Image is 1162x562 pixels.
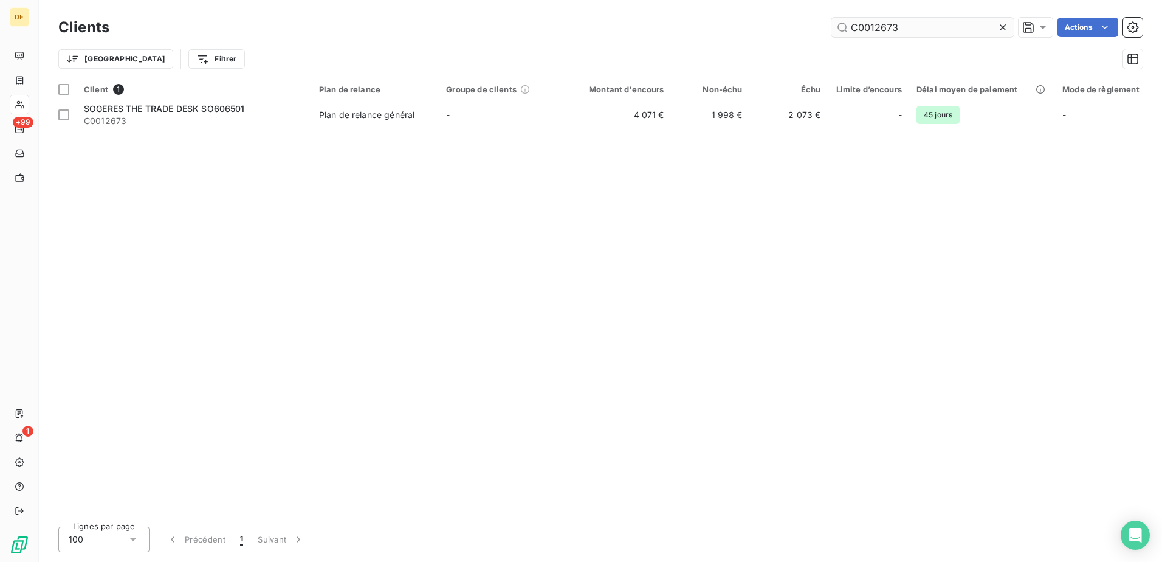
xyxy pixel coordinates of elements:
button: Précédent [159,527,233,552]
span: Client [84,85,108,94]
span: 100 [69,533,83,546]
button: Suivant [250,527,312,552]
button: Filtrer [188,49,244,69]
td: 2 073 € [750,100,828,130]
span: - [1062,109,1066,120]
span: 1 [240,533,243,546]
img: Logo LeanPay [10,535,29,555]
input: Rechercher [831,18,1014,37]
span: +99 [13,117,33,128]
span: - [898,109,902,121]
span: 1 [22,426,33,437]
div: Plan de relance [319,85,432,94]
div: Mode de règlement [1062,85,1155,94]
div: Délai moyen de paiement [916,85,1048,94]
span: 1 [113,84,124,95]
button: [GEOGRAPHIC_DATA] [58,49,173,69]
span: SOGERES THE TRADE DESK SO606501 [84,103,245,114]
td: 4 071 € [566,100,672,130]
span: 45 jours [916,106,960,124]
h3: Clients [58,16,109,38]
div: Limite d’encours [836,85,902,94]
div: Montant d'encours [574,85,664,94]
div: Échu [757,85,821,94]
span: Groupe de clients [446,85,517,94]
span: - [446,109,450,120]
span: C0012673 [84,115,304,127]
button: Actions [1057,18,1118,37]
div: Non-échu [679,85,743,94]
div: Open Intercom Messenger [1121,521,1150,550]
div: DE [10,7,29,27]
div: Plan de relance général [319,109,414,121]
button: 1 [233,527,250,552]
td: 1 998 € [672,100,750,130]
